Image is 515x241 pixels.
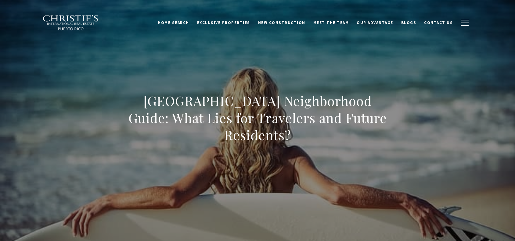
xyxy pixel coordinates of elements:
h1: [GEOGRAPHIC_DATA] Neighborhood Guide: What Lies for Travelers and Future Residents? [123,92,392,144]
img: Christie's International Real Estate black text logo [42,15,99,31]
span: Contact Us [424,20,453,25]
span: Our Advantage [357,20,393,25]
span: Blogs [401,20,416,25]
span: New Construction [258,20,305,25]
span: Exclusive Properties [197,20,250,25]
a: Home Search [154,17,193,28]
a: Blogs [397,17,420,28]
a: Our Advantage [353,17,397,28]
a: New Construction [254,17,309,28]
a: Exclusive Properties [193,17,254,28]
a: Meet the Team [309,17,353,28]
